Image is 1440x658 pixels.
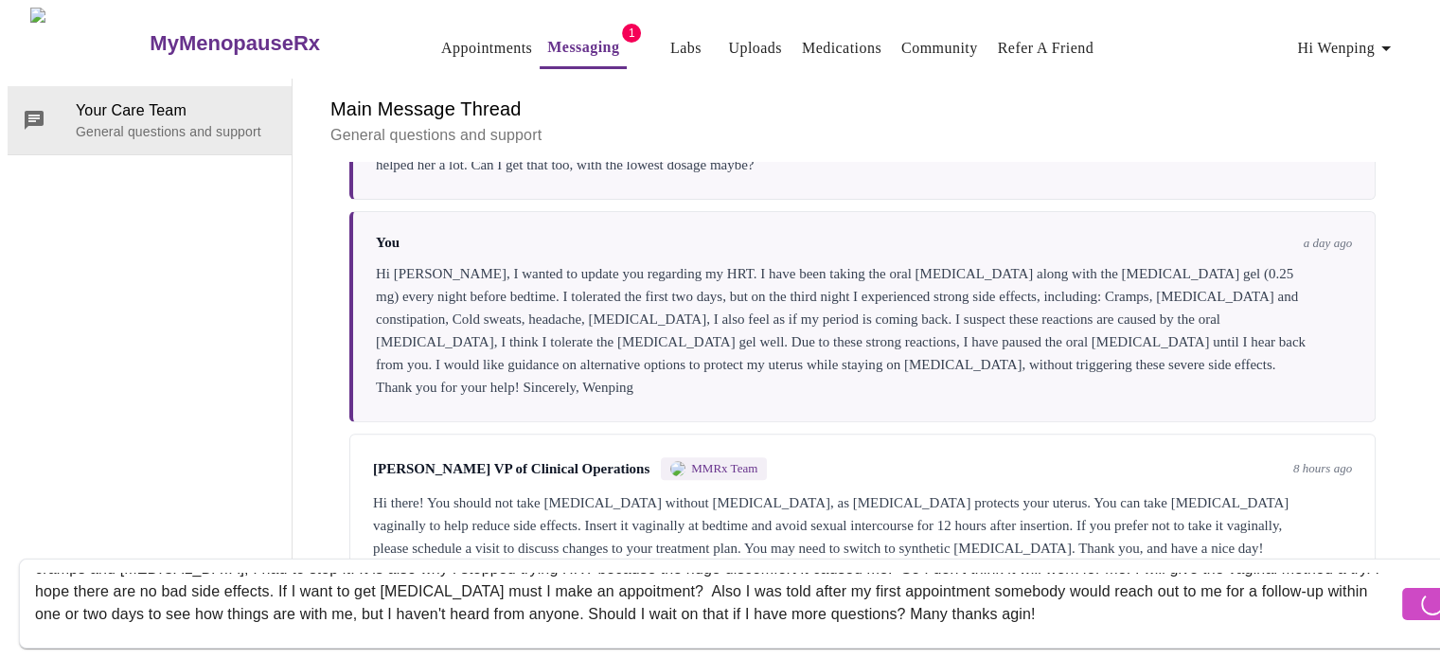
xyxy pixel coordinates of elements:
button: Messaging [540,28,627,69]
button: Uploads [720,29,790,67]
a: MyMenopauseRx [148,10,396,77]
a: Messaging [547,34,619,61]
div: Your Care TeamGeneral questions and support [8,86,292,154]
img: MyMenopauseRx Logo [30,8,148,79]
button: Community [894,29,986,67]
h6: Main Message Thread [330,94,1395,124]
button: Refer a Friend [990,29,1102,67]
a: Community [901,35,978,62]
span: 1 [622,24,641,43]
button: Hi Wenping [1289,29,1405,67]
a: Uploads [728,35,782,62]
p: General questions and support [330,124,1395,147]
a: Labs [670,35,702,62]
span: Hi Wenping [1297,35,1397,62]
button: Appointments [434,29,540,67]
img: MMRX [670,461,685,476]
textarea: Send a message about your appointment [35,573,1397,633]
div: Hi [PERSON_NAME], I wanted to update you regarding my HRT. I have been taking the oral [MEDICAL_D... [376,262,1352,399]
button: Labs [655,29,716,67]
a: Medications [802,35,881,62]
div: Hi there! You should not take [MEDICAL_DATA] without [MEDICAL_DATA], as [MEDICAL_DATA] protects y... [373,491,1352,560]
span: 8 hours ago [1293,461,1352,476]
h3: MyMenopauseRx [150,31,320,56]
a: Appointments [441,35,532,62]
p: General questions and support [76,122,276,141]
span: a day ago [1304,236,1352,251]
span: You [376,235,400,251]
span: [PERSON_NAME] VP of Clinical Operations [373,461,649,477]
a: Refer a Friend [998,35,1094,62]
button: Medications [794,29,889,67]
span: Your Care Team [76,99,276,122]
span: MMRx Team [691,461,757,476]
